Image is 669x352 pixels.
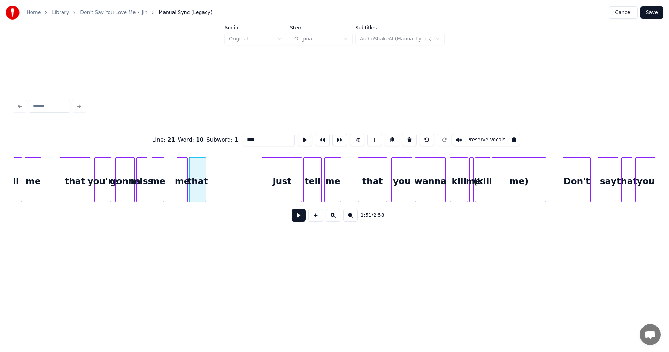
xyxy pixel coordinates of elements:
label: Audio [224,25,287,30]
div: Subword : [206,136,238,144]
button: Toggle [453,134,520,146]
div: Word : [178,136,204,144]
button: Save [640,6,663,19]
span: Manual Sync (Legacy) [159,9,212,16]
span: 21 [167,136,175,143]
a: Library [52,9,69,16]
span: 10 [196,136,203,143]
img: youka [6,6,20,20]
span: 1:51 [361,212,371,219]
a: Home [26,9,41,16]
span: 1 [234,136,238,143]
nav: breadcrumb [26,9,212,16]
button: Cancel [609,6,637,19]
div: Bate-papo aberto [640,324,661,345]
a: Don't Say You Love Me • Jin [80,9,147,16]
div: Line : [152,136,175,144]
span: 2:58 [373,212,384,219]
label: Stem [290,25,353,30]
div: / [361,212,377,219]
label: Subtitles [355,25,445,30]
